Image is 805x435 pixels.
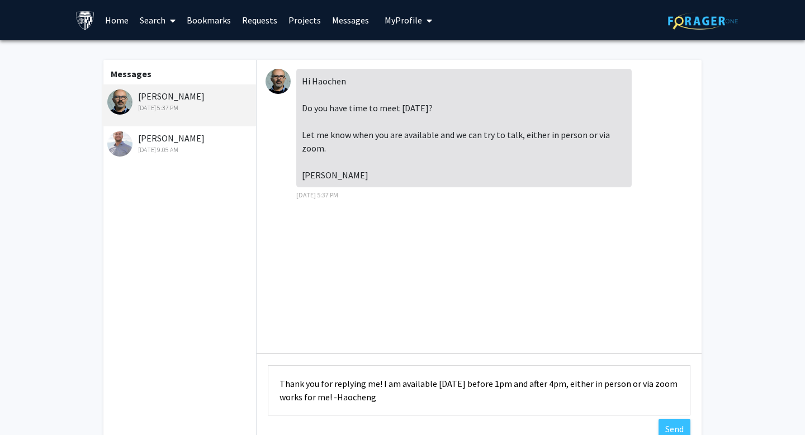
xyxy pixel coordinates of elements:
textarea: Message [268,365,690,415]
a: Messages [326,1,375,40]
a: Search [134,1,181,40]
div: [DATE] 5:37 PM [107,103,253,113]
img: ForagerOne Logo [668,12,738,30]
img: Emanuele Berti [266,69,291,94]
div: Hi Haochen Do you have time to meet [DATE]? Let me know when you are available and we can try to ... [296,69,632,187]
span: My Profile [385,15,422,26]
img: Emanuele Berti [107,89,132,115]
a: Home [100,1,134,40]
a: Projects [283,1,326,40]
div: [PERSON_NAME] [107,131,253,155]
a: Bookmarks [181,1,236,40]
b: Messages [111,68,151,79]
iframe: Chat [8,385,48,427]
div: [DATE] 9:05 AM [107,145,253,155]
img: Matthieu Wyart [107,131,132,157]
div: [PERSON_NAME] [107,89,253,113]
img: Johns Hopkins University Logo [75,11,95,30]
a: Requests [236,1,283,40]
span: [DATE] 5:37 PM [296,191,338,199]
